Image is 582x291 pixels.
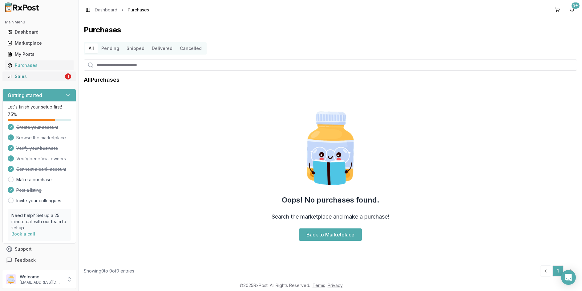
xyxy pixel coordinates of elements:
[6,274,16,284] img: User avatar
[16,156,66,162] span: Verify beneficial owners
[176,43,205,53] button: Cancelled
[7,40,71,46] div: Marketplace
[11,231,35,236] a: Book a call
[84,76,119,84] h1: All Purchases
[98,43,123,53] button: Pending
[552,265,564,277] a: 1
[123,43,148,53] button: Shipped
[2,38,76,48] button: Marketplace
[291,109,370,188] img: Smart Pill Bottle
[328,283,343,288] a: Privacy
[2,244,76,255] button: Support
[16,135,66,141] span: Browse the marketplace
[561,270,576,285] div: Open Intercom Messenger
[8,104,71,110] p: Let's finish your setup first!
[11,212,67,231] p: Need help? Set up a 25 minute call with our team to set up.
[540,265,577,277] nav: pagination
[7,73,64,80] div: Sales
[572,2,580,9] div: 9+
[2,49,76,59] button: My Posts
[2,60,76,70] button: Purchases
[84,268,134,274] div: Showing 0 to 0 of 0 entries
[2,255,76,266] button: Feedback
[2,72,76,81] button: Sales1
[84,25,577,35] h1: Purchases
[8,92,42,99] h3: Getting started
[85,43,98,53] button: All
[95,7,149,13] nav: breadcrumb
[16,177,52,183] a: Make a purchase
[5,49,74,60] a: My Posts
[128,7,149,13] span: Purchases
[7,51,71,57] div: My Posts
[272,212,389,221] h3: Search the marketplace and make a purchase!
[15,257,36,263] span: Feedback
[65,73,71,80] div: 1
[5,27,74,38] a: Dashboard
[299,228,362,241] a: Back to Marketplace
[5,38,74,49] a: Marketplace
[5,71,74,82] a: Sales1
[5,20,74,25] h2: Main Menu
[20,280,63,285] p: [EMAIL_ADDRESS][DOMAIN_NAME]
[16,145,58,151] span: Verify your business
[7,62,71,68] div: Purchases
[16,187,42,193] span: Post a listing
[16,166,66,172] span: Connect a bank account
[282,195,379,205] h2: Oops! No purchases found.
[313,283,325,288] a: Terms
[148,43,176,53] button: Delivered
[95,7,117,13] a: Dashboard
[2,2,42,12] img: RxPost Logo
[5,60,74,71] a: Purchases
[2,27,76,37] button: Dashboard
[7,29,71,35] div: Dashboard
[8,111,17,117] span: 75 %
[565,265,577,277] a: Go to next page
[567,5,577,15] button: 9+
[16,198,61,204] a: Invite your colleagues
[20,274,63,280] p: Welcome
[16,124,58,130] span: Create your account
